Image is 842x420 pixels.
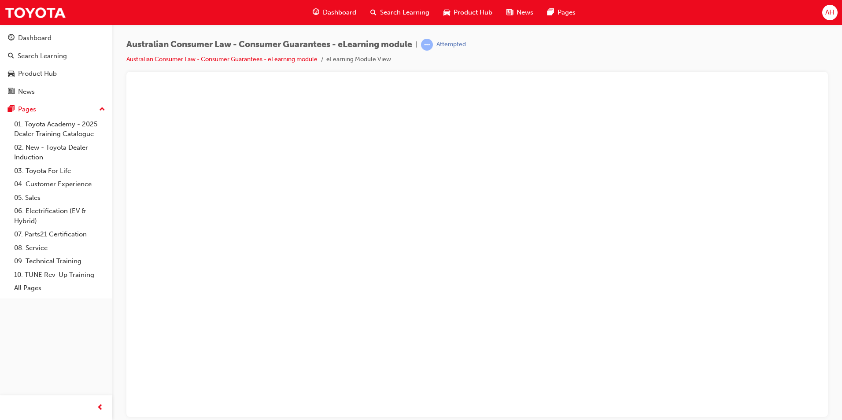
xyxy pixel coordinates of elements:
a: 03. Toyota For Life [11,164,109,178]
span: search-icon [370,7,377,18]
span: up-icon [99,104,105,115]
div: Attempted [436,41,466,49]
a: News [4,84,109,100]
div: Dashboard [18,33,52,43]
a: All Pages [11,281,109,295]
a: 01. Toyota Academy - 2025 Dealer Training Catalogue [11,118,109,141]
span: guage-icon [313,7,319,18]
span: pages-icon [8,106,15,114]
span: car-icon [8,70,15,78]
a: 07. Parts21 Certification [11,228,109,241]
button: DashboardSearch LearningProduct HubNews [4,28,109,101]
div: Product Hub [18,69,57,79]
div: Pages [18,104,36,114]
span: | [416,40,417,50]
a: guage-iconDashboard [306,4,363,22]
a: 04. Customer Experience [11,177,109,191]
span: news-icon [8,88,15,96]
a: news-iconNews [499,4,540,22]
span: Dashboard [323,7,356,18]
a: 10. TUNE Rev-Up Training [11,268,109,282]
span: car-icon [443,7,450,18]
a: Product Hub [4,66,109,82]
span: learningRecordVerb_ATTEMPT-icon [421,39,433,51]
a: 05. Sales [11,191,109,205]
button: Pages [4,101,109,118]
span: News [517,7,533,18]
a: 09. Technical Training [11,254,109,268]
span: Search Learning [380,7,429,18]
img: Trak [4,3,66,22]
a: search-iconSearch Learning [363,4,436,22]
span: Product Hub [454,7,492,18]
a: Australian Consumer Law - Consumer Guarantees - eLearning module [126,55,318,63]
li: eLearning Module View [326,55,391,65]
button: AH [822,5,838,20]
a: 08. Service [11,241,109,255]
a: Dashboard [4,30,109,46]
span: Australian Consumer Law - Consumer Guarantees - eLearning module [126,40,412,50]
span: search-icon [8,52,14,60]
a: Search Learning [4,48,109,64]
span: prev-icon [97,402,103,413]
span: pages-icon [547,7,554,18]
div: Search Learning [18,51,67,61]
div: News [18,87,35,97]
a: 06. Electrification (EV & Hybrid) [11,204,109,228]
span: guage-icon [8,34,15,42]
a: pages-iconPages [540,4,583,22]
a: car-iconProduct Hub [436,4,499,22]
a: 02. New - Toyota Dealer Induction [11,141,109,164]
span: news-icon [506,7,513,18]
span: AH [825,7,834,18]
span: Pages [558,7,576,18]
